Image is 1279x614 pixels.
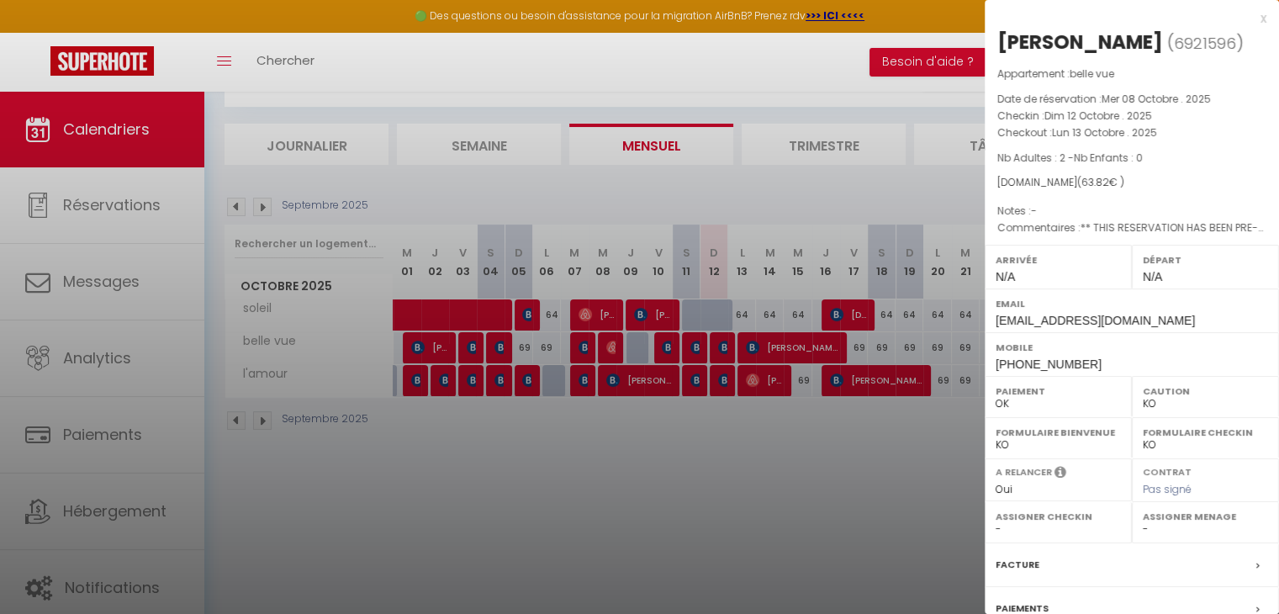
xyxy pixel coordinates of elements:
[996,465,1052,479] label: A relancer
[997,220,1266,236] p: Commentaires :
[1143,482,1192,496] span: Pas signé
[1143,508,1268,525] label: Assigner Menage
[1077,175,1124,189] span: ( € )
[997,29,1163,56] div: [PERSON_NAME]
[997,124,1266,141] p: Checkout :
[1167,31,1244,55] span: ( )
[996,339,1268,356] label: Mobile
[996,508,1121,525] label: Assigner Checkin
[997,66,1266,82] p: Appartement :
[1143,465,1192,476] label: Contrat
[1143,424,1268,441] label: Formulaire Checkin
[997,151,1143,165] span: Nb Adultes : 2 -
[997,91,1266,108] p: Date de réservation :
[996,383,1121,400] label: Paiement
[996,270,1015,283] span: N/A
[1174,33,1236,54] span: 6921596
[997,108,1266,124] p: Checkin :
[1143,270,1162,283] span: N/A
[996,424,1121,441] label: Formulaire Bienvenue
[1102,92,1211,106] span: Mer 08 Octobre . 2025
[1074,151,1143,165] span: Nb Enfants : 0
[997,203,1266,220] p: Notes :
[1081,175,1109,189] span: 63.82
[996,314,1195,327] span: [EMAIL_ADDRESS][DOMAIN_NAME]
[996,295,1268,312] label: Email
[1054,465,1066,484] i: Sélectionner OUI si vous souhaiter envoyer les séquences de messages post-checkout
[996,251,1121,268] label: Arrivée
[1031,204,1037,218] span: -
[1052,125,1157,140] span: Lun 13 Octobre . 2025
[1070,66,1114,81] span: belle vue
[1143,251,1268,268] label: Départ
[985,8,1266,29] div: x
[996,556,1039,574] label: Facture
[997,175,1266,191] div: [DOMAIN_NAME]
[1044,109,1152,123] span: Dim 12 Octobre . 2025
[996,357,1102,371] span: [PHONE_NUMBER]
[1143,383,1268,400] label: Caution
